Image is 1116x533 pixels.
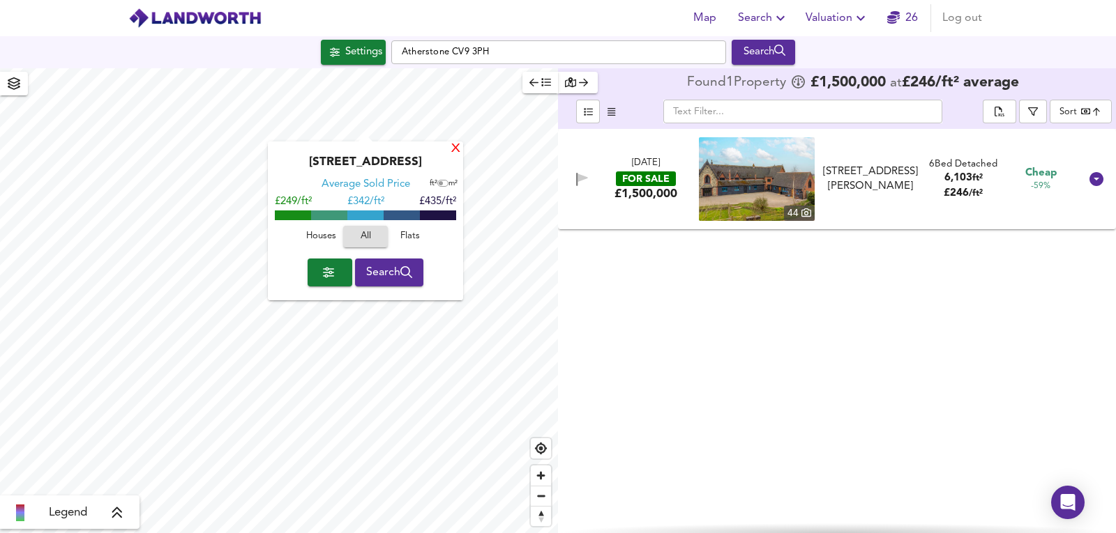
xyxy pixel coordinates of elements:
[531,506,551,526] button: Reset bearing to north
[531,486,551,506] span: Zoom out
[343,226,388,247] button: All
[983,100,1016,123] div: split button
[558,129,1116,229] div: [DATE]FOR SALE£1,500,000 property thumbnail 44 [STREET_ADDRESS][PERSON_NAME]6Bed Detached6,103ft²...
[732,40,795,65] div: Run Your Search
[632,157,660,170] div: [DATE]
[302,229,340,245] span: Houses
[391,229,429,245] span: Flats
[944,173,972,183] span: 6,103
[1031,180,1050,192] span: -59%
[321,40,386,65] div: Click to configure Search Settings
[687,76,790,90] div: Found 1 Propert y
[738,8,789,28] span: Search
[1050,100,1112,123] div: Sort
[937,4,988,32] button: Log out
[345,43,382,61] div: Settings
[806,8,869,28] span: Valuation
[531,438,551,458] button: Find my location
[450,143,462,156] div: X
[531,486,551,506] button: Zoom out
[299,226,343,247] button: Houses
[887,8,918,28] a: 26
[890,77,902,90] span: at
[49,504,87,521] span: Legend
[1088,171,1105,187] svg: Show Details
[784,206,815,221] div: 44
[969,189,983,198] span: / ft²
[321,40,386,65] button: Settings
[366,263,413,282] span: Search
[732,40,795,65] button: Search
[1025,166,1057,180] span: Cheap
[699,137,815,221] img: property thumbnail
[816,164,925,194] div: Sibson Road, Atherstone, Ratcliffe Culey Warwickshire CV9 3PH
[531,465,551,486] button: Zoom in
[419,196,456,207] span: £435/ft²
[732,4,794,32] button: Search
[448,180,458,187] span: m²
[1051,486,1085,519] div: Open Intercom Messenger
[663,100,942,123] input: Text Filter...
[822,164,919,194] div: [STREET_ADDRESS][PERSON_NAME]
[128,8,262,29] img: logo
[350,229,381,245] span: All
[944,188,983,199] span: £ 246
[972,173,983,183] span: ft²
[275,196,312,207] span: £249/ft²
[430,180,437,187] span: ft²
[616,171,676,186] div: FOR SALE
[388,226,432,247] button: Flats
[322,178,410,192] div: Average Sold Price
[1060,105,1077,118] div: Sort
[531,507,551,526] span: Reset bearing to north
[902,75,1019,90] span: £ 246 / ft² average
[800,4,875,32] button: Valuation
[880,4,925,32] button: 26
[347,196,384,207] span: £ 342/ft²
[614,186,677,201] div: £1,500,000
[275,155,456,178] div: [STREET_ADDRESS]
[699,137,815,221] a: property thumbnail 44
[735,43,792,61] div: Search
[929,157,997,171] div: 6 Bed Detached
[355,258,424,286] button: Search
[391,40,726,64] input: Enter a location...
[688,8,721,28] span: Map
[810,76,886,90] span: £ 1,500,000
[682,4,727,32] button: Map
[942,8,982,28] span: Log out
